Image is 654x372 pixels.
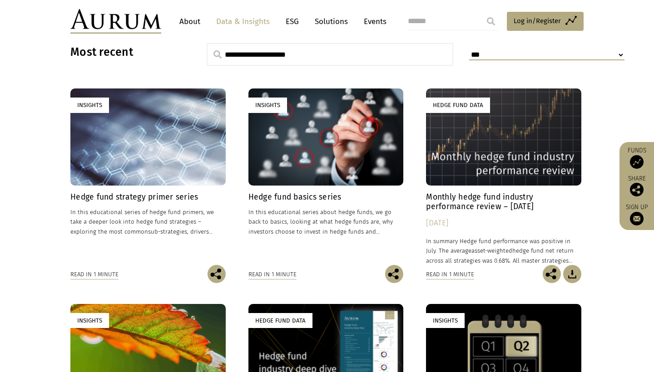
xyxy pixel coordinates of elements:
a: ESG [281,13,303,30]
input: Submit [482,12,500,30]
h4: Monthly hedge fund industry performance review – [DATE] [426,192,581,211]
img: search.svg [213,50,222,59]
div: Hedge Fund Data [248,313,312,328]
a: Solutions [310,13,352,30]
h4: Hedge fund strategy primer series [70,192,226,202]
div: Read in 1 minute [248,269,297,279]
div: Hedge Fund Data [426,98,490,113]
a: Insights Hedge fund basics series In this educational series about hedge funds, we go back to bas... [248,88,404,265]
h3: Most recent [70,45,184,59]
span: sub-strategies [148,228,187,235]
div: Insights [426,313,465,328]
div: Read in 1 minute [70,269,119,279]
p: In this educational series about hedge funds, we go back to basics, looking at what hedge funds a... [248,207,404,236]
div: Insights [70,98,109,113]
img: Download Article [563,265,581,283]
a: Hedge Fund Data Monthly hedge fund industry performance review – [DATE] [DATE] In summary Hedge f... [426,88,581,265]
div: Read in 1 minute [426,269,474,279]
img: Share this post [208,265,226,283]
img: Share this post [385,265,403,283]
p: In this educational series of hedge fund primers, we take a deeper look into hedge fund strategie... [70,207,226,236]
span: Log in/Register [514,15,561,26]
img: Sign up to our newsletter [630,212,644,225]
h4: Hedge fund basics series [248,192,404,202]
p: In summary Hedge fund performance was positive in July. The average hedge fund net return across ... [426,236,581,265]
a: Log in/Register [507,12,584,31]
img: Share this post [543,265,561,283]
a: Data & Insights [212,13,274,30]
a: Insights Hedge fund strategy primer series In this educational series of hedge fund primers, we t... [70,88,226,265]
a: Funds [624,147,649,169]
a: About [175,13,205,30]
img: Share this post [630,183,644,196]
img: Access Funds [630,155,644,169]
a: Sign up [624,203,649,225]
div: [DATE] [426,217,581,230]
div: Share [624,176,649,196]
div: Insights [70,313,109,328]
div: Insights [248,98,287,113]
a: Events [359,13,386,30]
span: asset-weighted [471,247,512,254]
img: Aurum [70,9,161,34]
